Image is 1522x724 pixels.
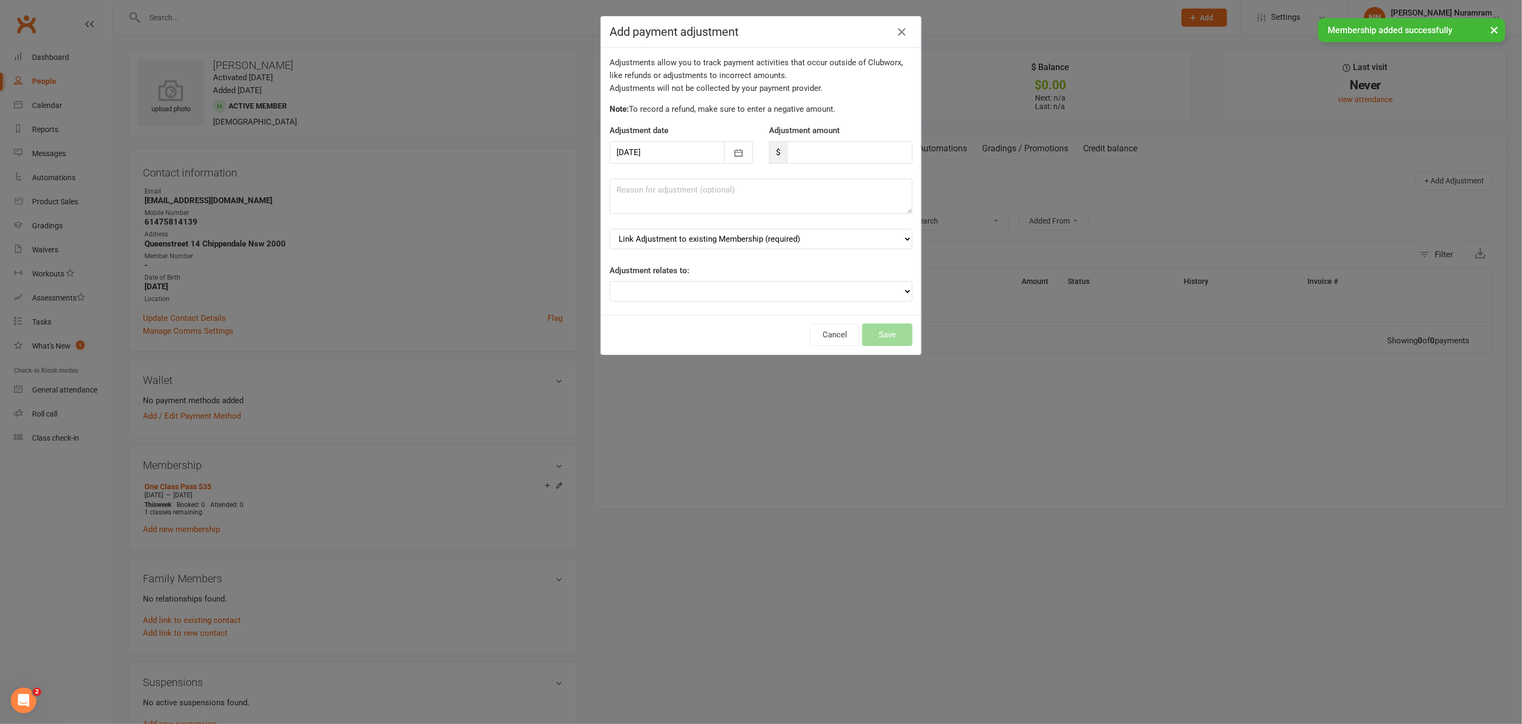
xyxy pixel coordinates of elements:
span: 2 [33,688,41,696]
label: Adjustment date [610,124,668,137]
div: Membership added successfully [1318,18,1505,42]
button: × [1485,18,1504,41]
label: Adjustment relates to: [610,264,689,277]
strong: Note: [610,104,629,114]
p: To record a refund, make sure to enter a negative amount. [610,103,912,115]
iframe: Intercom live chat [11,688,36,713]
label: Adjustment amount [769,124,840,137]
button: Cancel [810,324,859,346]
div: Adjustments allow you to track payment activities that occur outside of Clubworx, like refunds or... [610,56,912,95]
span: $ [769,141,787,164]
